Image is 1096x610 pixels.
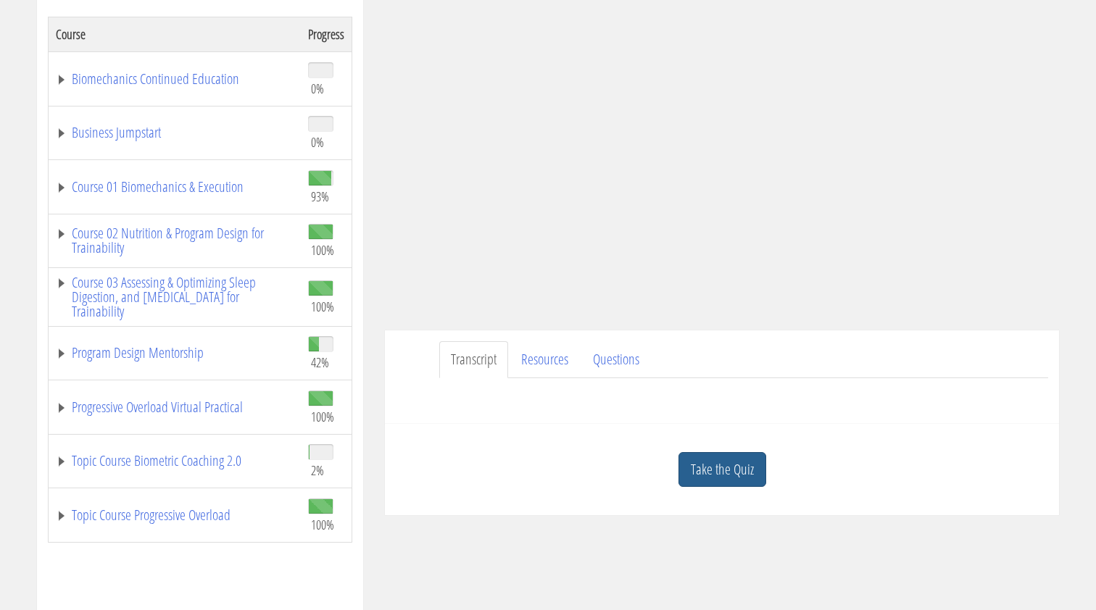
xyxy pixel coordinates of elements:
a: Questions [581,341,651,378]
span: 0% [311,134,324,150]
a: Topic Course Progressive Overload [56,508,294,522]
a: Biomechanics Continued Education [56,72,294,86]
a: Progressive Overload Virtual Practical [56,400,294,414]
a: Business Jumpstart [56,125,294,140]
span: 93% [311,188,329,204]
span: 42% [311,354,329,370]
span: 100% [311,409,334,425]
th: Course [49,17,302,51]
span: 100% [311,298,334,314]
a: Take the Quiz [678,452,766,488]
span: 100% [311,517,334,532]
span: 2% [311,462,324,478]
a: Course 02 Nutrition & Program Design for Trainability [56,226,294,255]
a: Topic Course Biometric Coaching 2.0 [56,454,294,468]
span: 0% [311,80,324,96]
a: Program Design Mentorship [56,346,294,360]
a: Course 01 Biomechanics & Execution [56,180,294,194]
span: 100% [311,242,334,258]
a: Course 03 Assessing & Optimizing Sleep Digestion, and [MEDICAL_DATA] for Trainability [56,275,294,319]
a: Transcript [439,341,508,378]
a: Resources [510,341,580,378]
th: Progress [301,17,352,51]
